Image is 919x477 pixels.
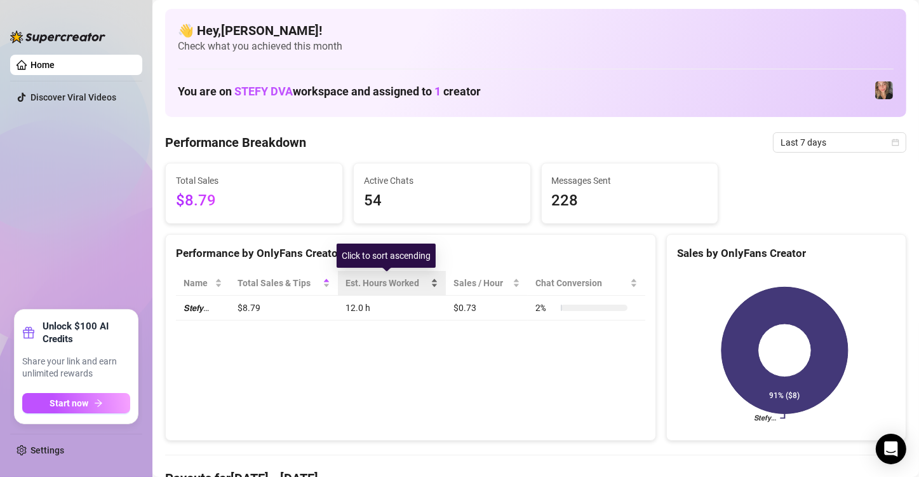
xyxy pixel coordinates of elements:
h4: Performance Breakdown [165,134,306,151]
a: Discover Viral Videos [30,92,116,102]
a: Settings [30,445,64,455]
img: 𝙎𝙩𝙚𝙛𝙮 (@dangerbabygirl) [875,81,893,99]
div: Est. Hours Worked [345,276,428,290]
td: 𝙎𝙩𝙚𝙛𝙮… [176,296,230,321]
div: Open Intercom Messenger [876,434,906,464]
span: 228 [552,189,708,213]
span: gift [22,326,35,339]
text: 𝙎𝙩𝙚𝙛𝙮… [754,414,776,423]
span: Start now [50,398,89,408]
span: Total Sales & Tips [238,276,319,290]
th: Sales / Hour [446,271,528,296]
span: Chat Conversion [535,276,627,290]
img: logo-BBDzfeDw.svg [10,31,105,43]
span: $8.79 [176,189,332,213]
span: Messages Sent [552,174,708,188]
th: Chat Conversion [528,271,645,296]
button: Start nowarrow-right [22,393,130,413]
th: Name [176,271,230,296]
td: 12.0 h [338,296,446,321]
span: Sales / Hour [453,276,510,290]
div: Performance by OnlyFans Creator [176,245,645,262]
td: $0.73 [446,296,528,321]
span: Name [184,276,212,290]
span: 1 [434,85,441,98]
span: calendar [892,139,899,146]
span: Active Chats [364,174,520,188]
span: Total Sales [176,174,332,188]
span: 2 % [535,301,556,315]
a: Home [30,60,55,70]
span: Check what you achieved this month [178,39,894,53]
span: 54 [364,189,520,213]
th: Total Sales & Tips [230,271,337,296]
span: Share your link and earn unlimited rewards [22,356,130,380]
strong: Unlock $100 AI Credits [43,320,130,345]
td: $8.79 [230,296,337,321]
div: Sales by OnlyFans Creator [677,245,896,262]
div: Click to sort ascending [337,244,436,268]
h4: 👋 Hey, [PERSON_NAME] ! [178,22,894,39]
span: Last 7 days [781,133,899,152]
span: arrow-right [94,399,103,408]
h1: You are on workspace and assigned to creator [178,85,481,99]
span: STEFY DVA [234,85,293,98]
